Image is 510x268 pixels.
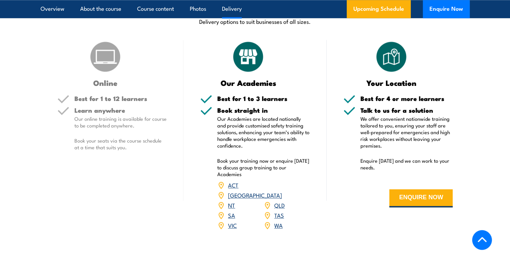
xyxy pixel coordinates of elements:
[389,189,453,207] button: ENQUIRE NOW
[217,157,310,177] p: Book your training now or enquire [DATE] to discuss group training to our Academies
[74,95,167,102] h5: Best for 1 to 12 learners
[228,181,238,189] a: ACT
[228,221,237,229] a: VIC
[217,107,310,113] h5: Book straight in
[57,79,154,87] h3: Online
[360,95,453,102] h5: Best for 4 or more learners
[228,191,282,199] a: [GEOGRAPHIC_DATA]
[74,115,167,129] p: Our online training is available for course to be completed anywhere.
[200,79,296,87] h3: Our Academies
[360,157,453,171] p: Enquire [DATE] and we can work to your needs.
[217,95,310,102] h5: Best for 1 to 3 learners
[228,201,235,209] a: NT
[274,201,285,209] a: QLD
[360,115,453,149] p: We offer convenient nationwide training tailored to you, ensuring your staff are well-prepared fo...
[217,115,310,149] p: Our Academies are located nationally and provide customised safety training solutions, enhancing ...
[228,211,235,219] a: SA
[41,17,470,25] p: Delivery options to suit businesses of all sizes.
[343,79,440,87] h3: Your Location
[74,137,167,151] p: Book your seats via the course schedule at a time that suits you.
[360,107,453,113] h5: Talk to us for a solution
[274,221,283,229] a: WA
[274,211,284,219] a: TAS
[74,107,167,113] h5: Learn anywhere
